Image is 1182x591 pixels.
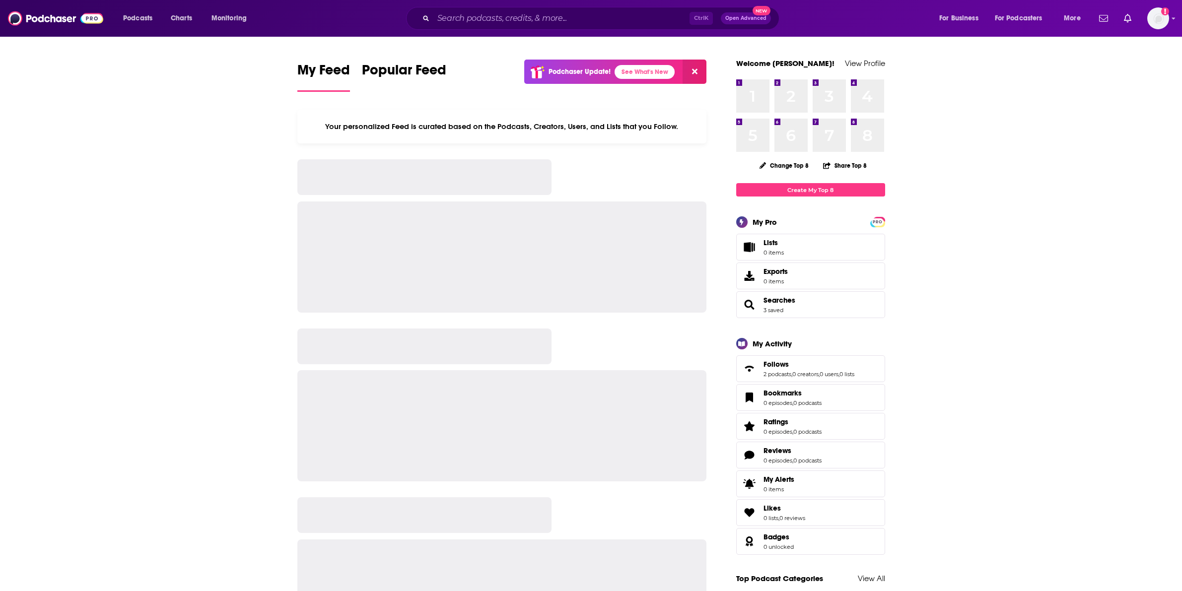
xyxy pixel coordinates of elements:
[416,7,789,30] div: Search podcasts, credits, & more...
[764,446,822,455] a: Reviews
[740,506,760,520] a: Likes
[764,238,784,247] span: Lists
[764,267,788,276] span: Exports
[764,249,784,256] span: 0 items
[171,11,192,25] span: Charts
[872,218,884,226] span: PRO
[725,16,766,21] span: Open Advanced
[615,65,675,79] a: See What's New
[764,307,783,314] a: 3 saved
[764,475,794,484] span: My Alerts
[792,457,793,464] span: ,
[932,10,991,26] button: open menu
[297,110,707,143] div: Your personalized Feed is curated based on the Podcasts, Creators, Users, and Lists that you Follow.
[740,298,760,312] a: Searches
[793,457,822,464] a: 0 podcasts
[740,477,760,491] span: My Alerts
[1147,7,1169,29] img: User Profile
[764,504,781,513] span: Likes
[736,413,885,440] span: Ratings
[736,263,885,289] a: Exports
[764,389,802,397] span: Bookmarks
[736,528,885,555] span: Badges
[793,399,822,406] a: 0 podcasts
[764,457,792,464] a: 0 episodes
[362,62,446,84] span: Popular Feed
[754,159,815,172] button: Change Top 8
[721,12,771,24] button: Open AdvancedNew
[736,499,885,526] span: Likes
[753,6,770,15] span: New
[819,371,820,378] span: ,
[736,384,885,411] span: Bookmarks
[792,371,819,378] a: 0 creators
[820,371,838,378] a: 0 users
[939,11,978,25] span: For Business
[839,371,854,378] a: 0 lists
[1057,10,1093,26] button: open menu
[736,574,823,583] a: Top Podcast Categories
[764,371,791,378] a: 2 podcasts
[858,574,885,583] a: View All
[297,62,350,92] a: My Feed
[753,339,792,348] div: My Activity
[123,11,152,25] span: Podcasts
[764,428,792,435] a: 0 episodes
[764,296,795,305] a: Searches
[164,10,198,26] a: Charts
[838,371,839,378] span: ,
[988,10,1057,26] button: open menu
[205,10,260,26] button: open menu
[764,543,794,550] a: 0 unlocked
[736,470,885,497] a: My Alerts
[362,62,446,92] a: Popular Feed
[764,278,788,285] span: 0 items
[845,59,885,68] a: View Profile
[116,10,165,26] button: open menu
[740,240,760,254] span: Lists
[764,417,788,426] span: Ratings
[791,371,792,378] span: ,
[690,12,713,25] span: Ctrl K
[736,355,885,382] span: Follows
[764,238,778,247] span: Lists
[736,291,885,318] span: Searches
[764,360,854,369] a: Follows
[740,391,760,404] a: Bookmarks
[1147,7,1169,29] span: Logged in as nicole.koremenos
[764,389,822,397] a: Bookmarks
[740,419,760,433] a: Ratings
[1147,7,1169,29] button: Show profile menu
[793,428,822,435] a: 0 podcasts
[764,532,794,541] a: Badges
[764,515,778,522] a: 0 lists
[549,67,611,76] p: Podchaser Update!
[764,446,791,455] span: Reviews
[1161,7,1169,15] svg: Add a profile image
[1120,10,1135,27] a: Show notifications dropdown
[764,399,792,406] a: 0 episodes
[764,532,789,541] span: Badges
[753,217,777,227] div: My Pro
[740,269,760,283] span: Exports
[740,448,760,462] a: Reviews
[792,428,793,435] span: ,
[792,399,793,406] span: ,
[433,10,690,26] input: Search podcasts, credits, & more...
[740,362,760,376] a: Follows
[736,234,885,261] a: Lists
[764,417,822,426] a: Ratings
[779,515,805,522] a: 0 reviews
[764,360,789,369] span: Follows
[8,9,103,28] img: Podchaser - Follow, Share and Rate Podcasts
[764,504,805,513] a: Likes
[736,59,834,68] a: Welcome [PERSON_NAME]!
[1095,10,1112,27] a: Show notifications dropdown
[995,11,1043,25] span: For Podcasters
[736,442,885,468] span: Reviews
[740,534,760,548] a: Badges
[778,515,779,522] span: ,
